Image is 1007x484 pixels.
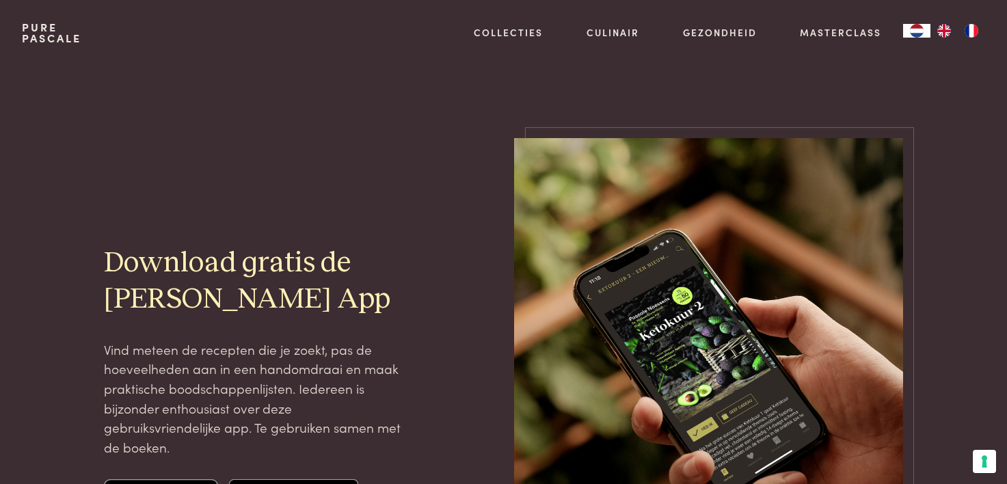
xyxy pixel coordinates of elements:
[474,25,543,40] a: Collecties
[903,24,930,38] div: Language
[800,25,881,40] a: Masterclass
[22,22,81,44] a: PurePascale
[683,25,757,40] a: Gezondheid
[930,24,985,38] ul: Language list
[903,24,985,38] aside: Language selected: Nederlands
[930,24,958,38] a: EN
[587,25,639,40] a: Culinair
[104,340,411,457] p: Vind meteen de recepten die je zoekt, pas de hoeveelheden aan in een handomdraai en maak praktisc...
[958,24,985,38] a: FR
[903,24,930,38] a: NL
[104,245,411,318] h2: Download gratis de [PERSON_NAME] App
[973,450,996,473] button: Uw voorkeuren voor toestemming voor trackingtechnologieën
